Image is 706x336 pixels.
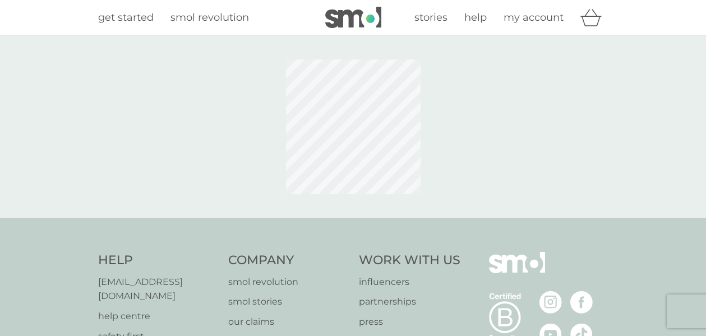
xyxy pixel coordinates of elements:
[414,10,447,26] a: stories
[325,7,381,28] img: smol
[98,10,154,26] a: get started
[98,252,218,269] h4: Help
[359,294,460,309] a: partnerships
[539,291,562,314] img: visit the smol Instagram page
[170,11,249,24] span: smol revolution
[359,252,460,269] h4: Work With Us
[98,11,154,24] span: get started
[489,252,545,290] img: smol
[504,10,564,26] a: my account
[98,275,218,303] a: [EMAIL_ADDRESS][DOMAIN_NAME]
[504,11,564,24] span: my account
[98,309,218,324] a: help centre
[464,10,487,26] a: help
[228,275,348,289] a: smol revolution
[170,10,249,26] a: smol revolution
[570,291,593,314] img: visit the smol Facebook page
[580,6,608,29] div: basket
[228,252,348,269] h4: Company
[228,294,348,309] a: smol stories
[359,275,460,289] a: influencers
[228,315,348,329] a: our claims
[414,11,447,24] span: stories
[464,11,487,24] span: help
[359,315,460,329] a: press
